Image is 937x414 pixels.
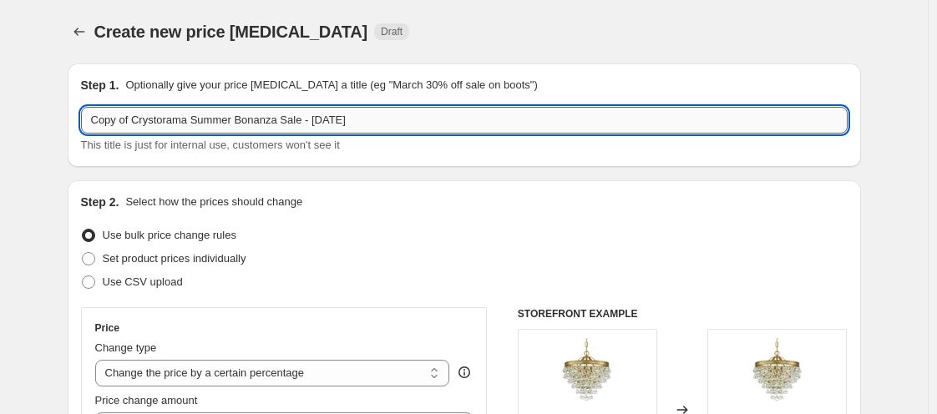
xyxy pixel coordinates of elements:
[81,107,848,134] input: 30% off holiday sale
[103,275,183,288] span: Use CSV upload
[94,23,368,41] span: Create new price [MEDICAL_DATA]
[81,77,119,93] h2: Step 1.
[125,77,537,93] p: Optionally give your price [MEDICAL_DATA] a title (eg "March 30% off sale on boots")
[95,341,157,354] span: Change type
[81,139,340,151] span: This title is just for internal use, customers won't see it
[456,364,473,381] div: help
[518,307,848,321] h6: STOREFRONT EXAMPLE
[744,338,811,405] img: crystorama-calypso-3-light-vibrant-mini-chandelier-lighting-crystorama-130-vg-27973613879347_80x.jpg
[68,20,91,43] button: Price change jobs
[103,229,236,241] span: Use bulk price change rules
[381,25,403,38] span: Draft
[554,338,620,405] img: crystorama-calypso-3-light-vibrant-mini-chandelier-lighting-crystorama-130-vg-27973613879347_80x.jpg
[95,321,119,335] h3: Price
[125,194,302,210] p: Select how the prices should change
[103,252,246,265] span: Set product prices individually
[95,394,198,406] span: Price change amount
[81,194,119,210] h2: Step 2.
